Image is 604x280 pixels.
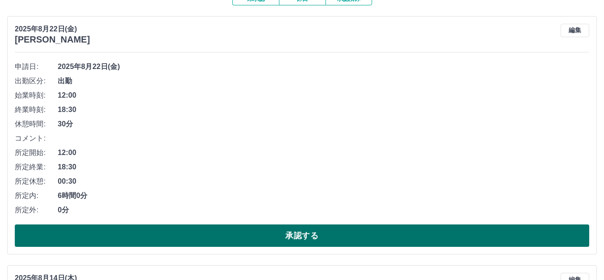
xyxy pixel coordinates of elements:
span: 0分 [58,205,589,215]
span: 12:00 [58,147,589,158]
p: 2025年8月22日(金) [15,24,90,34]
span: 終業時刻: [15,104,58,115]
h3: [PERSON_NAME] [15,34,90,45]
span: 所定外: [15,205,58,215]
span: 18:30 [58,162,589,172]
span: 00:30 [58,176,589,187]
span: 申請日: [15,61,58,72]
button: 承認する [15,224,589,247]
span: 出勤区分: [15,76,58,86]
button: 編集 [561,24,589,37]
span: 2025年8月22日(金) [58,61,589,72]
span: 30分 [58,119,589,129]
span: 所定終業: [15,162,58,172]
span: コメント: [15,133,58,144]
span: 18:30 [58,104,589,115]
span: 所定休憩: [15,176,58,187]
span: 所定内: [15,190,58,201]
span: 休憩時間: [15,119,58,129]
span: 出勤 [58,76,589,86]
span: 始業時刻: [15,90,58,101]
span: 所定開始: [15,147,58,158]
span: 6時間0分 [58,190,589,201]
span: 12:00 [58,90,589,101]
